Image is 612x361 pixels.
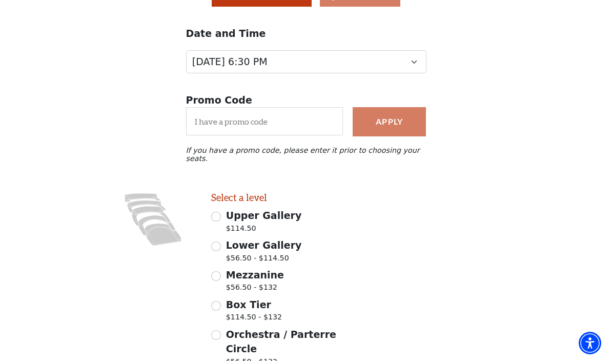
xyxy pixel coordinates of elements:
[226,223,302,237] span: $114.50
[579,332,601,354] div: Accessibility Menu
[186,107,343,135] input: I have a promo code
[226,253,302,267] span: $56.50 - $114.50
[186,93,426,108] p: Promo Code
[226,239,302,251] span: Lower Gallery
[226,329,336,355] span: Orchestra / Parterre Circle
[186,26,426,41] p: Date and Time
[226,299,271,310] span: Box Tier
[226,312,282,326] span: $114.50 - $132
[226,210,302,221] span: Upper Gallery
[226,282,284,296] span: $56.50 - $132
[226,269,284,280] span: Mezzanine
[186,146,426,163] p: If you have a promo code, please enter it prior to choosing your seats.
[211,192,350,204] h2: Select a level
